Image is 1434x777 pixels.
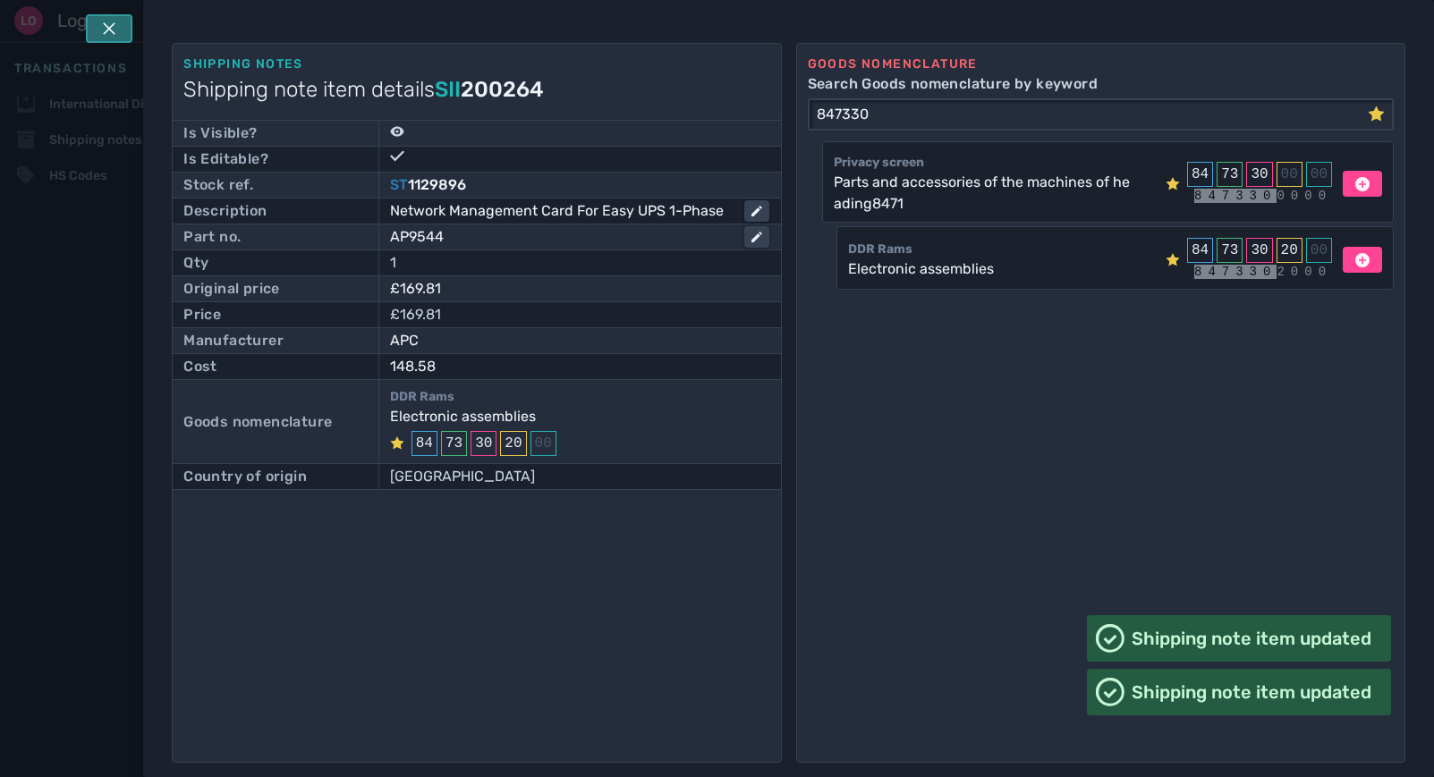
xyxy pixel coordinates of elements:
div: Stock ref. [183,174,253,196]
div: 30 [1246,238,1272,263]
div: APC [390,330,744,351]
div: Goods nomenclature [808,55,1394,73]
div: £169.81 [390,278,744,300]
div: 00 [1277,162,1302,187]
div: Electronic assemblies [848,258,994,280]
span: Shipping note item updated [1132,625,1371,652]
span: ST [390,176,408,193]
span: 200264 [461,77,544,102]
div: 84 [1187,238,1213,263]
div: 73 [1217,162,1243,187]
div: 30 [471,431,496,456]
div: [GEOGRAPHIC_DATA] [390,466,769,487]
div: 73 [441,431,467,456]
div: Qty [183,252,208,274]
div: Country of origin [183,466,307,487]
span: 1129896 [408,176,466,193]
div: 0000 [1187,187,1336,206]
div: 30 [1246,162,1272,187]
div: Description [183,200,267,222]
mark: 847330 [1194,189,1277,203]
span: SII [435,77,461,102]
div: 00 [1306,238,1332,263]
div: 00 [530,431,556,456]
div: Price [183,304,221,325]
h1: Shipping note item details [183,73,769,106]
div: Part no. [183,226,241,248]
div: 20 [500,431,526,456]
button: Tap escape key to close [86,14,132,43]
div: £169.81 [390,304,769,325]
div: 84 [1187,162,1213,187]
div: Goods nomenclature [183,411,332,433]
div: Is Editable? [183,148,268,170]
div: DDR Rams [848,240,1015,258]
div: Parts and accessories of the machines of heading8471 [834,172,1133,215]
div: 2000 [1187,263,1336,282]
div: 73 [1217,238,1243,263]
div: 1 [390,252,769,274]
div: Electronic assemblies [390,406,769,427]
label: Search Goods nomenclature by keyword [808,73,1394,95]
mark: 847330 [1194,265,1277,279]
div: Network Management Card For Easy UPS 1-Phase [390,200,730,222]
span: Shipping note item updated [1132,679,1371,705]
div: 20 [1277,238,1302,263]
div: 148.58 [390,356,744,377]
div: Original price [183,278,280,300]
div: Manufacturer [183,330,284,351]
div: 84 [412,431,437,456]
div: 00 [1306,162,1332,187]
div: Shipping notes [183,55,769,73]
div: Is Visible? [183,122,257,144]
p: DDR Rams [390,387,769,406]
div: AP9544 [390,226,730,248]
div: Privacy screen [834,153,1155,172]
input: Search Goods nomenclature by keyword [810,100,1368,129]
div: Cost [183,356,217,377]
